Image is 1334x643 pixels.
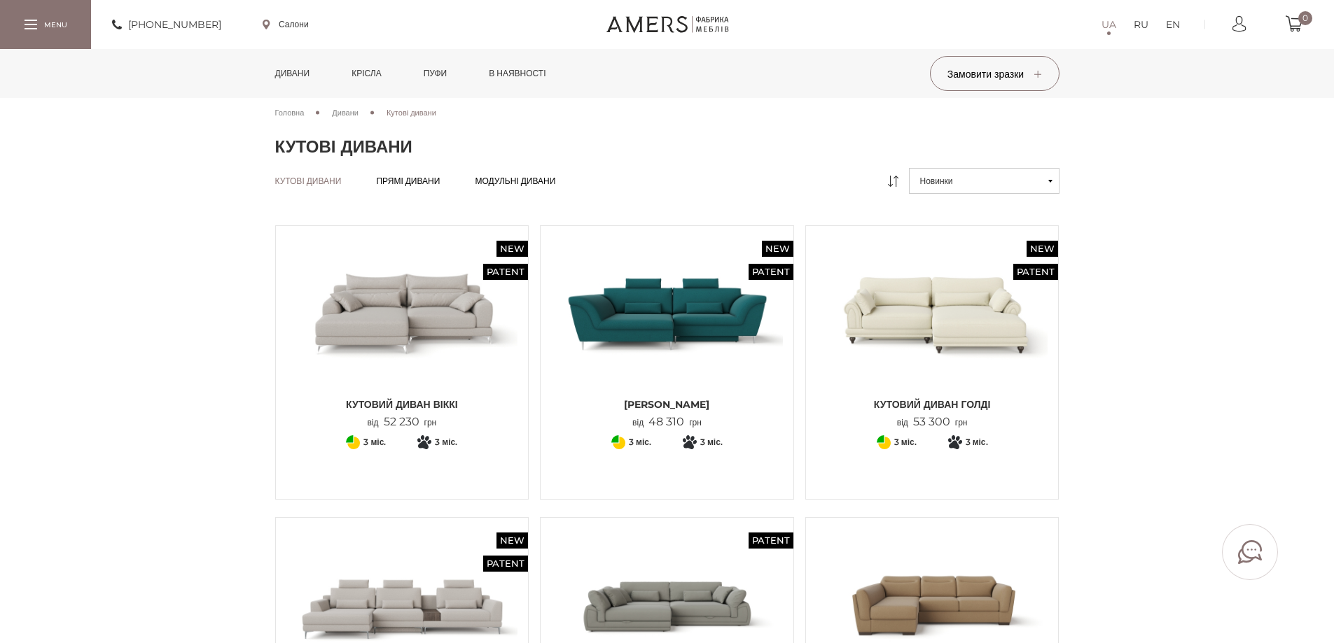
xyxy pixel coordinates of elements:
[341,49,391,98] a: Крісла
[275,136,1059,157] h1: Кутові дивани
[496,241,528,257] span: New
[367,416,436,429] p: від грн
[263,18,309,31] a: Салони
[332,106,359,119] a: Дивани
[930,56,1059,91] button: Замовити зразки
[551,397,783,411] span: [PERSON_NAME]
[632,416,702,429] p: від грн
[286,236,518,429] a: New Patent Кутовий диван ВІККІ Кутовий диван ВІККІ Кутовий диван ВІККІ від52 230грн
[112,16,221,33] a: [PHONE_NUMBER]
[644,415,689,428] span: 48 310
[1013,264,1058,280] span: Patent
[551,236,783,429] a: New Patent Кутовий Диван Грейсі Кутовий Диван Грейсі [PERSON_NAME] від48 310грн
[413,49,458,98] a: Пуфи
[908,415,955,428] span: 53 300
[332,108,359,118] span: Дивани
[275,108,305,118] span: Головна
[817,397,1048,411] span: Кутовий диван ГОЛДІ
[363,434,386,451] span: 3 міс.
[1134,16,1148,33] a: RU
[966,434,988,451] span: 3 міс.
[749,264,793,280] span: Patent
[286,397,518,411] span: Кутовий диван ВІККІ
[762,241,793,257] span: New
[897,416,968,429] p: від грн
[435,434,457,451] span: 3 міс.
[376,176,440,187] a: Прямі дивани
[700,434,723,451] span: 3 міс.
[817,236,1048,429] a: New Patent Кутовий диван ГОЛДІ Кутовий диван ГОЛДІ Кутовий диван ГОЛДІ від53 300грн
[1166,16,1180,33] a: EN
[947,68,1041,80] span: Замовити зразки
[483,556,528,572] span: Patent
[275,106,305,119] a: Головна
[894,434,917,451] span: 3 міс.
[496,532,528,549] span: New
[379,415,424,428] span: 52 230
[475,176,555,187] a: Модульні дивани
[909,168,1059,194] button: Новинки
[1027,241,1058,257] span: New
[749,532,793,549] span: Patent
[265,49,321,98] a: Дивани
[1298,11,1312,25] span: 0
[629,434,651,451] span: 3 міс.
[478,49,556,98] a: в наявності
[1102,16,1116,33] a: UA
[483,264,528,280] span: Patent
